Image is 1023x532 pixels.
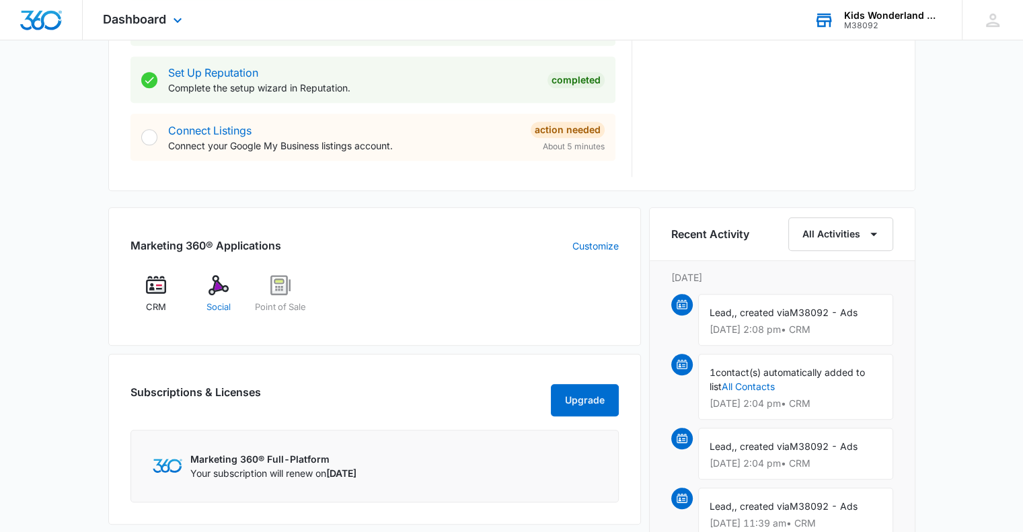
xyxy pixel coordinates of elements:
div: Completed [547,72,605,88]
p: [DATE] [671,270,893,284]
p: [DATE] 11:39 am • CRM [710,519,882,528]
h2: Subscriptions & Licenses [130,384,261,411]
span: M38092 - Ads [790,500,858,512]
span: [DATE] [326,467,356,479]
a: CRM [130,275,182,324]
a: All Contacts [722,381,775,392]
p: Your subscription will renew on [190,466,356,480]
div: account name [844,10,942,21]
p: [DATE] 2:04 pm • CRM [710,459,882,468]
a: Connect Listings [168,124,252,137]
span: , created via [734,307,790,318]
span: Point of Sale [255,301,306,314]
a: Social [192,275,244,324]
a: Point of Sale [255,275,307,324]
span: , created via [734,441,790,452]
h6: Recent Activity [671,226,749,242]
a: Set Up Reputation [168,66,258,79]
span: Lead, [710,500,734,512]
span: , created via [734,500,790,512]
p: Connect your Google My Business listings account. [168,139,520,153]
img: Marketing 360 Logo [153,459,182,473]
span: CRM [146,301,166,314]
span: Lead, [710,307,734,318]
p: [DATE] 2:08 pm • CRM [710,325,882,334]
p: Marketing 360® Full-Platform [190,452,356,466]
div: account id [844,21,942,30]
button: Upgrade [551,384,619,416]
a: Customize [572,239,619,253]
span: Social [206,301,231,314]
span: M38092 - Ads [790,307,858,318]
p: Complete the setup wizard in Reputation. [168,81,537,95]
div: Action Needed [531,122,605,138]
button: All Activities [788,217,893,251]
h2: Marketing 360® Applications [130,237,281,254]
span: Lead, [710,441,734,452]
p: [DATE] 2:04 pm • CRM [710,399,882,408]
span: contact(s) automatically added to list [710,367,865,392]
span: 1 [710,367,716,378]
span: About 5 minutes [543,141,605,153]
span: Dashboard [103,12,166,26]
span: M38092 - Ads [790,441,858,452]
